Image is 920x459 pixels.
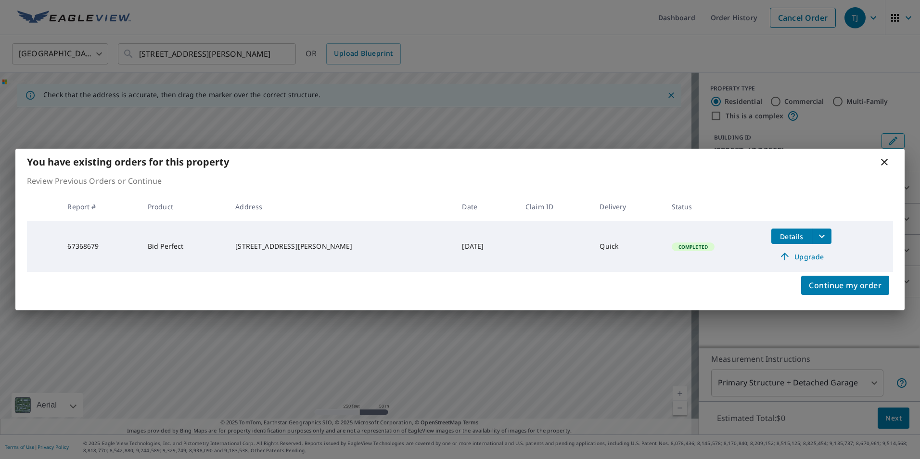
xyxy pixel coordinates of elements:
th: Address [228,192,454,221]
button: Continue my order [801,276,889,295]
th: Date [454,192,518,221]
th: Status [664,192,764,221]
a: Upgrade [771,249,831,264]
p: Review Previous Orders or Continue [27,175,893,187]
span: Completed [673,243,714,250]
th: Delivery [592,192,664,221]
div: [STREET_ADDRESS][PERSON_NAME] [235,242,447,251]
td: Quick [592,221,664,272]
span: Continue my order [809,279,882,292]
td: 67368679 [60,221,140,272]
button: filesDropdownBtn-67368679 [812,229,831,244]
th: Report # [60,192,140,221]
span: Upgrade [777,251,826,262]
b: You have existing orders for this property [27,155,229,168]
th: Product [140,192,228,221]
button: detailsBtn-67368679 [771,229,812,244]
td: Bid Perfect [140,221,228,272]
span: Details [777,232,806,241]
th: Claim ID [518,192,592,221]
td: [DATE] [454,221,518,272]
